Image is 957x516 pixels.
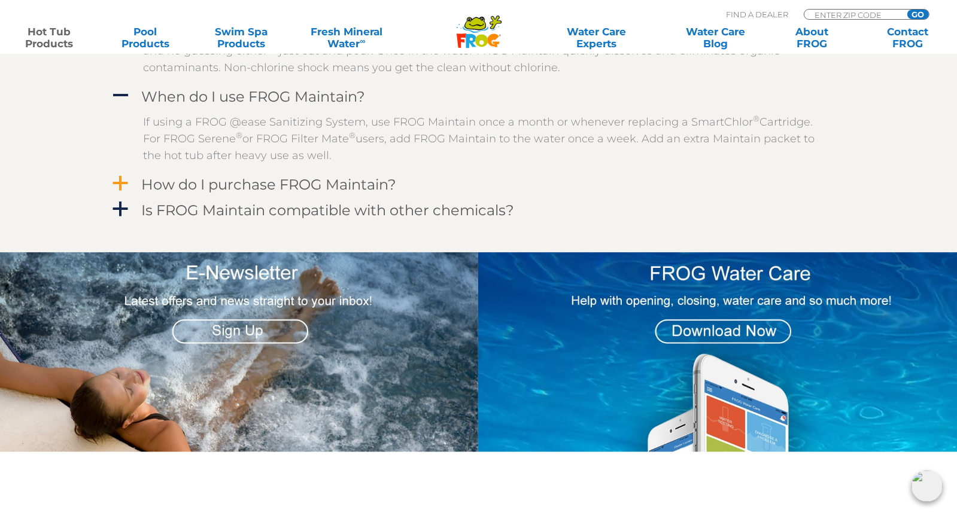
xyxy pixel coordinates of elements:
[813,10,894,20] input: Zip Code Form
[111,86,847,108] a: A When do I use FROG Maintain?
[726,9,788,20] p: Find A Dealer
[300,26,393,50] a: Fresh MineralWater∞
[204,26,279,50] a: Swim SpaProducts
[12,26,87,50] a: Hot TubProducts
[111,173,847,196] a: a How do I purchase FROG Maintain?
[912,471,943,502] img: openIcon
[111,199,847,221] a: a Is FROG Maintain compatible with other chemicals?
[142,88,366,105] h4: When do I use FROG Maintain?
[112,175,130,193] span: a
[774,26,849,50] a: AboutFROG
[142,176,397,193] h4: How do I purchase FROG Maintain?
[754,114,760,123] sup: ®
[870,26,945,50] a: ContactFROG
[536,26,657,50] a: Water CareExperts
[350,130,356,140] sup: ®
[907,10,929,19] input: GO
[144,114,832,164] p: If using a FROG @ease Sanitizing System, use FROG Maintain once a month or whenever replacing a S...
[142,202,515,218] h4: Is FROG Maintain compatible with other chemicals?
[108,26,183,50] a: PoolProducts
[360,36,365,45] sup: ∞
[679,26,754,50] a: Water CareBlog
[112,87,130,105] span: A
[236,130,243,140] sup: ®
[112,200,130,218] span: a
